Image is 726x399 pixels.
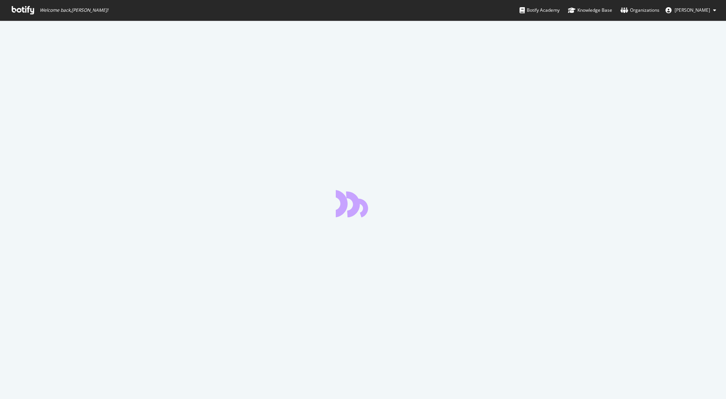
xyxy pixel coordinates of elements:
[336,190,390,217] div: animation
[520,6,560,14] div: Botify Academy
[675,7,710,13] span: Claire Wang
[659,4,722,16] button: [PERSON_NAME]
[568,6,612,14] div: Knowledge Base
[40,7,108,13] span: Welcome back, [PERSON_NAME] !
[621,6,659,14] div: Organizations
